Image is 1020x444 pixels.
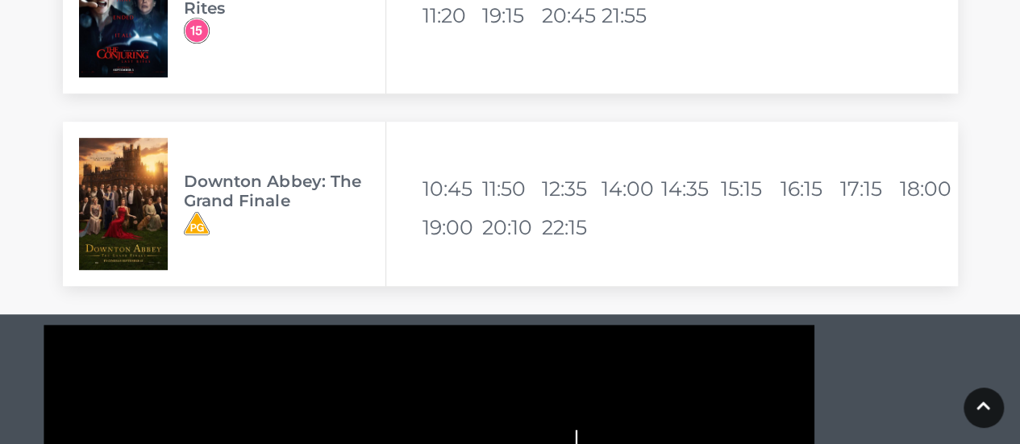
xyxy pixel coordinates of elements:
[423,208,479,247] li: 19:00
[840,169,897,208] li: 17:15
[423,169,479,208] li: 10:45
[781,169,837,208] li: 16:15
[900,169,956,208] li: 18:00
[542,169,598,208] li: 12:35
[184,172,385,210] h3: Downton Abbey: The Grand Finale
[602,169,658,208] li: 14:00
[482,208,539,247] li: 20:10
[482,169,539,208] li: 11:50
[661,169,718,208] li: 14:35
[721,169,777,208] li: 15:15
[542,208,598,247] li: 22:15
